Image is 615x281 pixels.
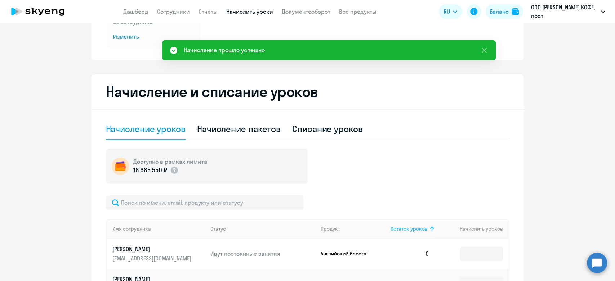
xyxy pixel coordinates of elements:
[112,226,205,232] div: Имя сотрудника
[485,4,523,19] button: Балансbalance
[226,8,273,15] a: Начислить уроки
[106,123,186,135] div: Начисление уроков
[133,166,167,175] p: 18 685 550 ₽
[106,83,509,100] h2: Начисление и списание уроков
[292,123,363,135] div: Списание уроков
[184,46,265,54] div: Начисление прошло успешно
[112,245,205,262] a: [PERSON_NAME][EMAIL_ADDRESS][DOMAIN_NAME]
[444,7,450,16] span: RU
[512,8,519,15] img: balance
[210,250,315,258] p: Идут постоянные занятия
[321,226,340,232] div: Продукт
[106,195,303,210] input: Поиск по имени, email, продукту или статусу
[490,7,509,16] div: Баланс
[385,239,435,269] td: 0
[527,3,609,20] button: ООО [PERSON_NAME] КОФЕ, пост
[321,226,385,232] div: Продукт
[112,226,151,232] div: Имя сотрудника
[123,8,148,15] a: Дашборд
[210,226,315,232] div: Статус
[199,8,218,15] a: Отчеты
[210,226,226,232] div: Статус
[197,123,281,135] div: Начисление пакетов
[339,8,376,15] a: Все продукты
[391,226,435,232] div: Остаток уроков
[112,158,129,175] img: wallet-circle.png
[435,219,508,239] th: Начислить уроков
[157,8,190,15] a: Сотрудники
[531,3,598,20] p: ООО [PERSON_NAME] КОФЕ, пост
[438,4,462,19] button: RU
[133,158,207,166] h5: Доступно в рамках лимита
[113,33,193,41] span: Изменить
[321,250,375,257] p: Английский General
[112,254,193,262] p: [EMAIL_ADDRESS][DOMAIN_NAME]
[391,226,428,232] span: Остаток уроков
[112,245,193,253] p: [PERSON_NAME]
[282,8,330,15] a: Документооборот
